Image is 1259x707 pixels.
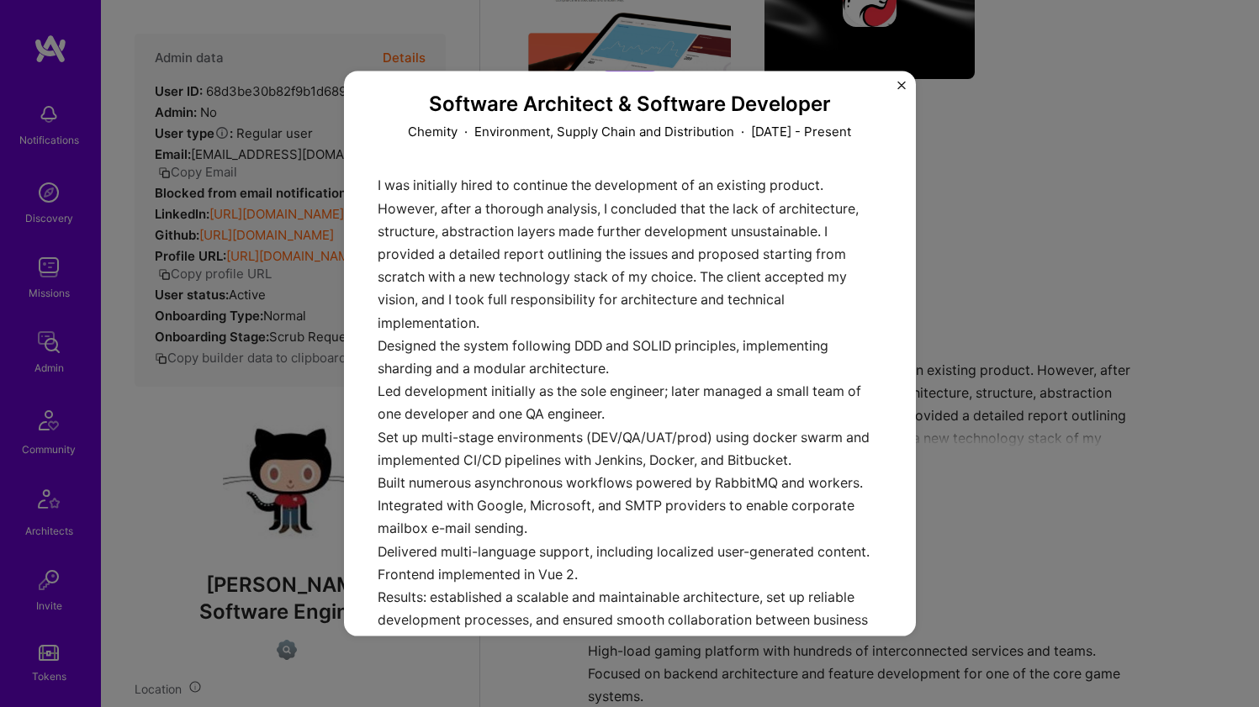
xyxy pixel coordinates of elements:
button: Close [897,81,906,98]
p: Environment, Supply Chain and Distribution [474,123,734,140]
p: [DATE] - Present [751,123,851,140]
span: · [464,123,468,140]
p: Chemity [408,123,458,140]
h3: Software Architect & Software Developer [378,92,882,116]
span: · [741,123,744,140]
img: Company logo [600,11,660,71]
